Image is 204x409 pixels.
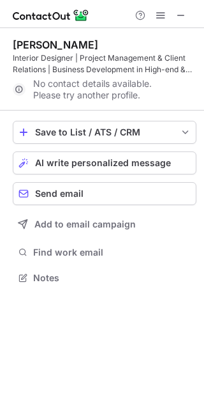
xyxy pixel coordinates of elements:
[13,213,196,236] button: Add to email campaign
[33,272,191,284] span: Notes
[13,151,196,174] button: AI write personalized message
[35,158,171,168] span: AI write personalized message
[13,79,196,100] div: No contact details available. Please try another profile.
[13,38,98,51] div: [PERSON_NAME]
[13,243,196,261] button: Find work email
[13,52,196,75] div: Interior Designer | Project Management & Client Relations | Business Development in High-end & Co...
[13,269,196,287] button: Notes
[13,121,196,144] button: save-profile-one-click
[33,247,191,258] span: Find work email
[35,127,174,137] div: Save to List / ATS / CRM
[13,182,196,205] button: Send email
[35,189,84,199] span: Send email
[34,219,136,229] span: Add to email campaign
[13,8,89,23] img: ContactOut v5.3.10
